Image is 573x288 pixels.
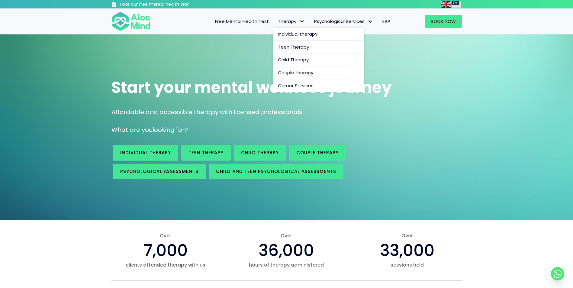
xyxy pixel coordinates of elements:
a: Psychological ServicesPsychological Services: submenu [310,15,378,28]
a: Couple therapy [289,145,346,161]
span: Start your mental wellness journey [111,76,392,98]
a: Couple therapy [273,66,364,79]
a: Career Services [273,79,364,92]
h3: Take our free mental health test [119,2,221,8]
p: Affordable and accessible therapy with licensed professionals. [111,108,462,117]
a: Child Therapy [234,145,286,161]
span: Psychological assessments [120,168,198,174]
span: Child and Teen Psychological assessments [216,168,336,174]
a: Individual therapy [273,28,364,41]
span: Over [232,232,341,239]
a: Teen Therapy [273,41,364,54]
span: Free Mental Health Test [215,18,269,24]
span: Individual therapy [120,149,171,156]
span: Career Services [278,82,314,89]
span: Psychological Services: submenu [366,17,375,26]
span: 36,000 [259,239,314,262]
span: Child Therapy [278,56,309,63]
span: EAP [382,18,390,24]
span: What are you [111,126,153,134]
a: Individual therapy [113,145,178,161]
nav: Menu [159,15,395,28]
span: 33,000 [380,239,435,262]
img: en [441,1,451,8]
span: Individual therapy [278,31,317,37]
a: Psychological assessments [113,164,206,179]
span: Couple therapy [278,69,313,76]
a: EAP [378,15,395,28]
img: ms [452,1,461,8]
span: Teen Therapy [278,44,309,50]
span: clients attended therapy with us [111,261,220,268]
span: Couple therapy [296,149,339,156]
a: English [441,1,452,8]
span: Child Therapy [241,149,279,156]
span: looking for? [153,126,188,134]
a: Teen Therapy [181,145,231,161]
span: hours of therapy administered [232,261,341,268]
span: Book Now [431,18,456,24]
a: Whatsapp [551,267,564,280]
span: Over [111,232,220,239]
a: Malay [452,1,462,8]
span: 7,000 [143,239,188,262]
a: Free Mental Health Test [211,15,273,28]
span: Teen Therapy [188,149,224,156]
span: Therapy [278,18,305,24]
img: Aloe mind Logo [111,11,151,31]
a: Child and Teen Psychological assessments [209,164,343,179]
span: sessions held [353,261,462,268]
a: Take our free mental health test [111,2,221,8]
a: TherapyTherapy: submenu [273,15,310,28]
span: Psychological Services [314,18,373,24]
span: Therapy: submenu [298,17,307,26]
span: Over [353,232,462,239]
a: Child Therapy [273,53,364,66]
a: Book Now [425,15,462,28]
